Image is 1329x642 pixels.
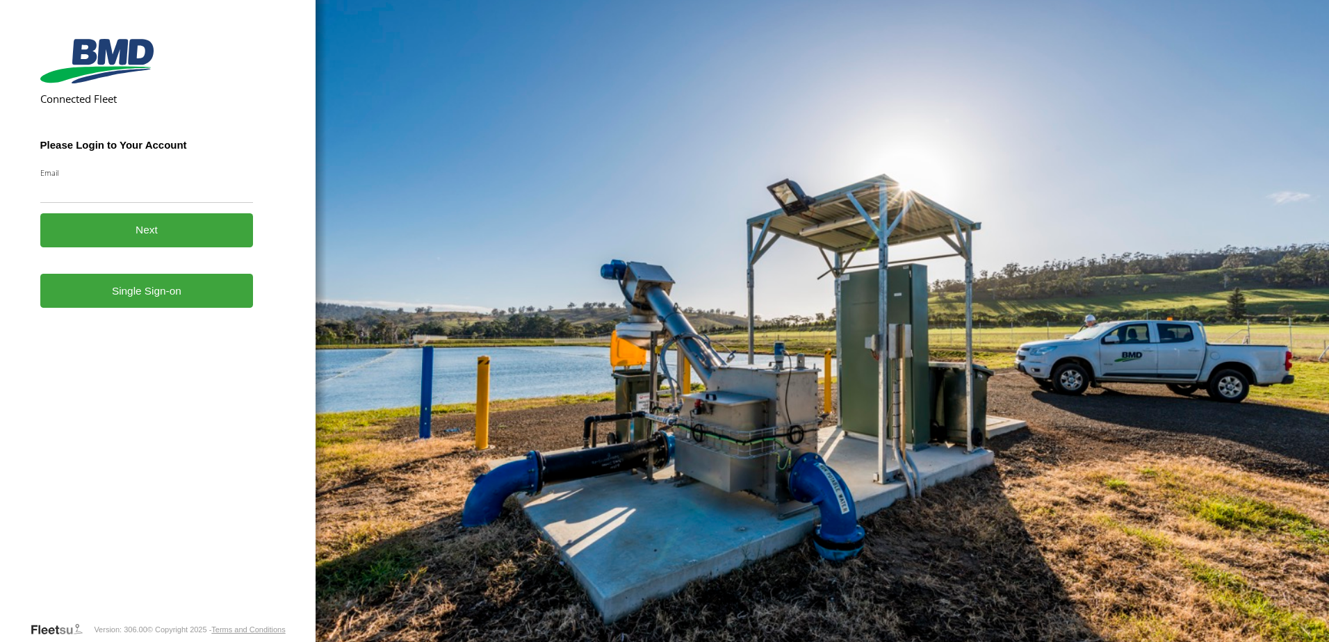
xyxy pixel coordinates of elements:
label: Email [40,167,254,178]
img: BMD [40,39,154,83]
h2: Connected Fleet [40,92,254,106]
a: Terms and Conditions [211,625,285,634]
div: Version: 306.00 [94,625,147,634]
button: Next [40,213,254,247]
h3: Please Login to Your Account [40,139,254,151]
div: © Copyright 2025 - [147,625,286,634]
a: Single Sign-on [40,274,254,308]
a: Visit our Website [30,623,94,636]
